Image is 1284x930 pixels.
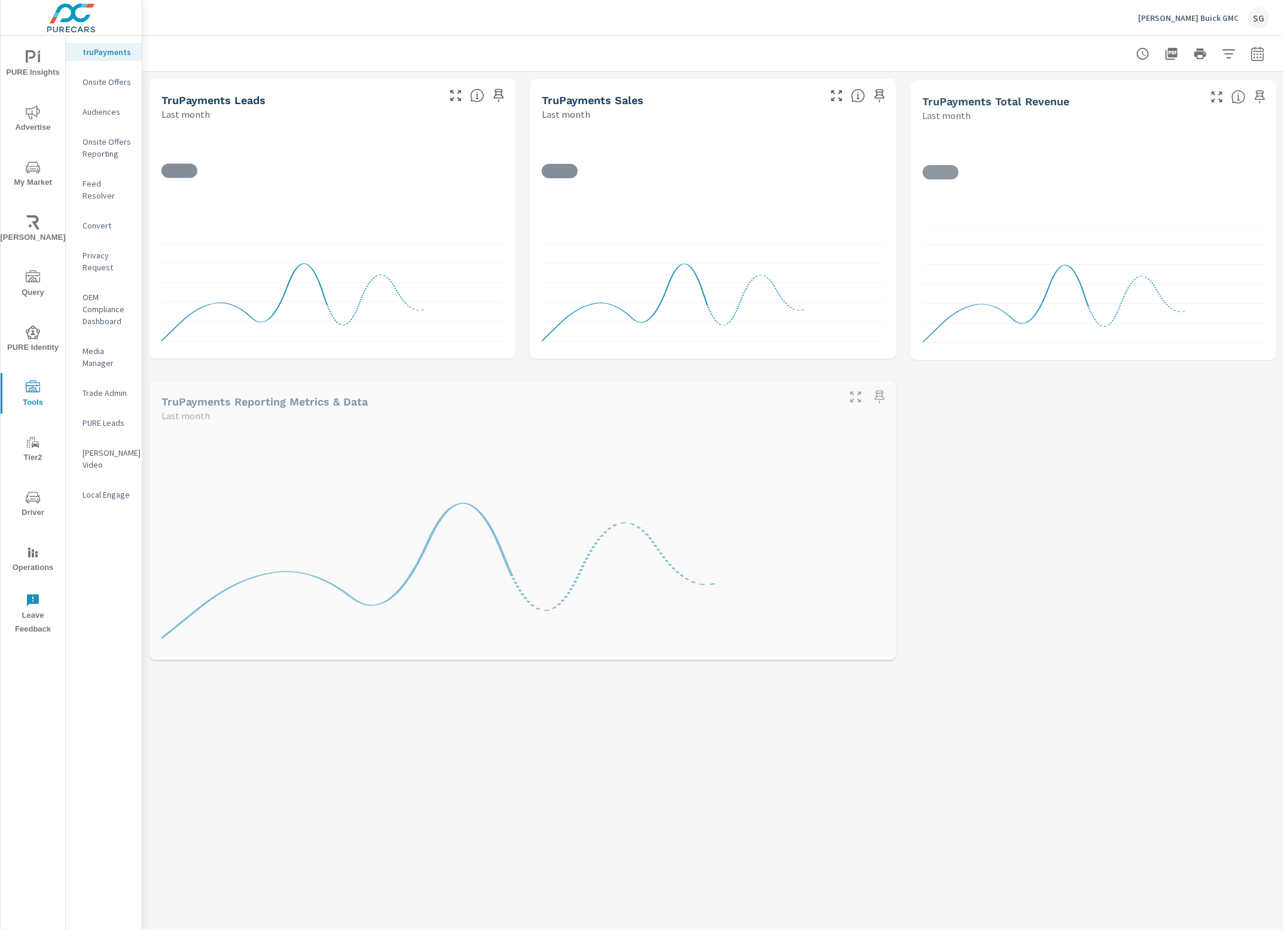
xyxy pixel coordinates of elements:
[83,417,132,429] p: PURE Leads
[923,108,971,123] p: Last month
[4,490,62,520] span: Driver
[846,388,865,407] button: Make Fullscreen
[161,395,368,408] h5: truPayments Reporting Metrics & Data
[66,175,142,205] div: Feed Resolver
[4,380,62,410] span: Tools
[542,94,643,106] h5: truPayments Sales
[827,86,846,105] button: Make Fullscreen
[870,86,889,105] span: Save this to your personalized report
[83,76,132,88] p: Onsite Offers
[489,86,508,105] span: Save this to your personalized report
[870,388,889,407] span: Save this to your personalized report
[66,133,142,163] div: Onsite Offers Reporting
[66,217,142,234] div: Convert
[66,288,142,330] div: OEM Compliance Dashboard
[83,46,132,58] p: truPayments
[66,73,142,91] div: Onsite Offers
[1248,7,1270,29] div: SG
[1,36,65,641] div: nav menu
[542,107,590,121] p: Last month
[1246,42,1270,66] button: Select Date Range
[1251,87,1270,106] span: Save this to your personalized report
[1160,42,1184,66] button: "Export Report to PDF"
[1217,42,1241,66] button: Apply Filters
[83,249,132,273] p: Privacy Request
[1207,87,1227,106] button: Make Fullscreen
[4,270,62,300] span: Query
[66,384,142,402] div: Trade Admin
[83,387,132,399] p: Trade Admin
[446,86,465,105] button: Make Fullscreen
[66,43,142,61] div: truPayments
[4,545,62,575] span: Operations
[923,95,1070,108] h5: truPayments Total Revenue
[83,291,132,327] p: OEM Compliance Dashboard
[1138,13,1239,23] p: [PERSON_NAME] Buick GMC
[66,414,142,432] div: PURE Leads
[1231,90,1246,104] span: Total revenue from sales matched to a truPayments lead. [Source: This data is sourced from the de...
[83,106,132,118] p: Audiences
[66,486,142,504] div: Local Engage
[83,489,132,501] p: Local Engage
[851,89,865,103] span: Number of sales matched to a truPayments lead. [Source: This data is sourced from the dealer's DM...
[83,219,132,231] p: Convert
[4,160,62,190] span: My Market
[4,593,62,636] span: Leave Feedback
[83,345,132,369] p: Media Manager
[83,447,132,471] p: [PERSON_NAME] Video
[66,342,142,372] div: Media Manager
[66,444,142,474] div: [PERSON_NAME] Video
[83,136,132,160] p: Onsite Offers Reporting
[83,178,132,202] p: Feed Resolver
[66,103,142,121] div: Audiences
[4,215,62,245] span: [PERSON_NAME]
[4,435,62,465] span: Tier2
[66,246,142,276] div: Privacy Request
[161,408,210,423] p: Last month
[4,50,62,80] span: PURE Insights
[161,94,266,106] h5: truPayments Leads
[4,105,62,135] span: Advertise
[1188,42,1212,66] button: Print Report
[470,89,484,103] span: The number of truPayments leads.
[4,325,62,355] span: PURE Identity
[161,107,210,121] p: Last month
